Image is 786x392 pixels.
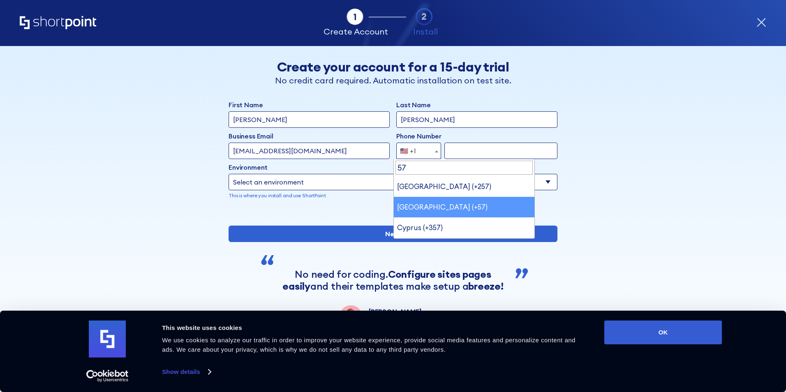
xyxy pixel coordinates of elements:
button: OK [604,321,722,344]
img: logo [89,321,126,357]
a: Usercentrics Cookiebot - opens in a new window [72,370,143,382]
span: We use cookies to analyze our traffic in order to improve your website experience, provide social... [162,337,576,353]
div: This website uses cookies [162,323,586,333]
li: [GEOGRAPHIC_DATA] (+57) [394,197,534,217]
input: Search [395,161,533,175]
li: [GEOGRAPHIC_DATA] (+257) [394,176,534,197]
li: Cyprus (+357) [394,217,534,238]
a: Show details [162,366,210,378]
